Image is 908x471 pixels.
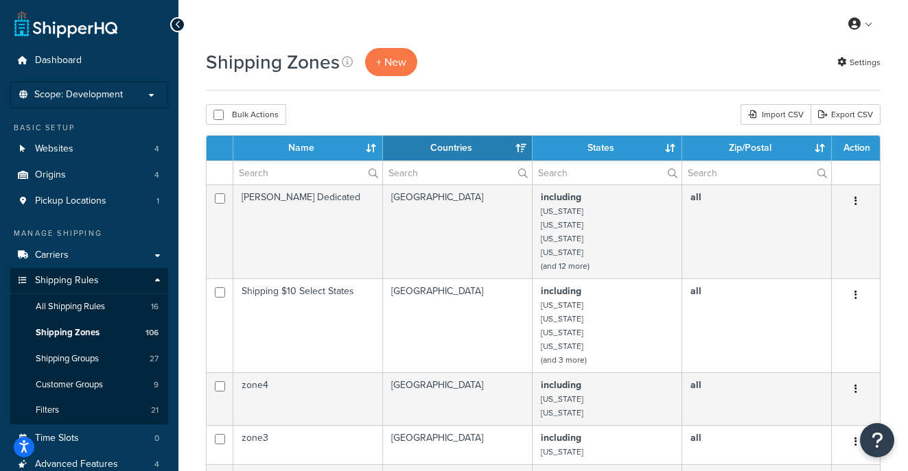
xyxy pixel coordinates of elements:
[35,250,69,261] span: Carriers
[151,301,159,313] span: 16
[10,162,168,188] a: Origins 4
[541,431,581,445] b: including
[10,426,168,451] a: Time Slots 0
[206,104,286,125] button: Bulk Actions
[35,459,118,470] span: Advanced Features
[36,353,99,365] span: Shipping Groups
[10,268,168,293] a: Shipping Rules
[376,54,406,70] span: + New
[151,404,159,416] span: 21
[383,136,533,160] th: Countries: activate to sort column ascending
[35,143,73,155] span: Websites
[832,136,880,160] th: Action
[541,246,583,258] small: [US_STATE]
[233,136,383,160] th: Name: activate to sort column ascending
[383,372,533,425] td: [GEOGRAPHIC_DATA]
[682,161,831,184] input: Search
[10,136,168,162] a: Websites 4
[383,161,532,184] input: Search
[154,379,159,391] span: 9
[35,275,99,287] span: Shipping Rules
[541,205,583,217] small: [US_STATE]
[36,301,105,313] span: All Shipping Rules
[741,104,811,125] div: Import CSV
[10,294,168,319] li: All Shipping Rules
[10,243,168,268] a: Carriers
[811,104,881,125] a: Export CSV
[541,284,581,298] b: including
[10,228,168,239] div: Manage Shipping
[10,372,168,398] a: Customer Groups 9
[541,313,583,325] small: [US_STATE]
[35,55,82,67] span: Dashboard
[154,459,159,470] span: 4
[383,278,533,372] td: [GEOGRAPHIC_DATA]
[690,378,701,392] b: all
[10,268,168,424] li: Shipping Rules
[541,446,583,458] small: [US_STATE]
[10,426,168,451] li: Time Slots
[10,372,168,398] li: Customer Groups
[34,89,123,101] span: Scope: Development
[35,195,106,207] span: Pickup Locations
[10,320,168,346] li: Shipping Zones
[35,433,79,444] span: Time Slots
[541,393,583,405] small: [US_STATE]
[206,49,340,75] h1: Shipping Zones
[690,431,701,445] b: all
[837,53,881,72] a: Settings
[10,189,168,214] li: Pickup Locations
[233,372,383,425] td: zone4
[541,299,583,311] small: [US_STATE]
[533,161,682,184] input: Search
[690,190,701,204] b: all
[541,219,583,231] small: [US_STATE]
[154,169,159,181] span: 4
[541,232,583,245] small: [US_STATE]
[233,278,383,372] td: Shipping $10 Select States
[541,407,583,419] small: [US_STATE]
[533,136,682,160] th: States: activate to sort column ascending
[10,48,168,73] a: Dashboard
[10,122,168,134] div: Basic Setup
[682,136,832,160] th: Zip/Postal: activate to sort column ascending
[541,260,590,272] small: (and 12 more)
[145,327,159,339] span: 106
[14,10,117,38] a: ShipperHQ Home
[10,294,168,319] a: All Shipping Rules 16
[36,404,59,416] span: Filters
[156,195,159,207] span: 1
[10,189,168,214] a: Pickup Locations 1
[233,184,383,278] td: [PERSON_NAME] Dedicated
[10,136,168,162] li: Websites
[860,423,894,457] button: Open Resource Center
[10,398,168,423] li: Filters
[233,425,383,464] td: zone3
[690,284,701,298] b: all
[36,379,103,391] span: Customer Groups
[233,161,382,184] input: Search
[541,326,583,339] small: [US_STATE]
[10,398,168,423] a: Filters 21
[35,169,66,181] span: Origins
[150,353,159,365] span: 27
[541,378,581,392] b: including
[541,190,581,204] b: including
[541,354,587,366] small: (and 3 more)
[10,320,168,346] a: Shipping Zones 106
[154,433,159,444] span: 0
[383,184,533,278] td: [GEOGRAPHIC_DATA]
[10,162,168,188] li: Origins
[10,346,168,372] li: Shipping Groups
[36,327,100,339] span: Shipping Zones
[154,143,159,155] span: 4
[541,340,583,352] small: [US_STATE]
[383,425,533,464] td: [GEOGRAPHIC_DATA]
[10,346,168,372] a: Shipping Groups 27
[365,48,417,76] a: + New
